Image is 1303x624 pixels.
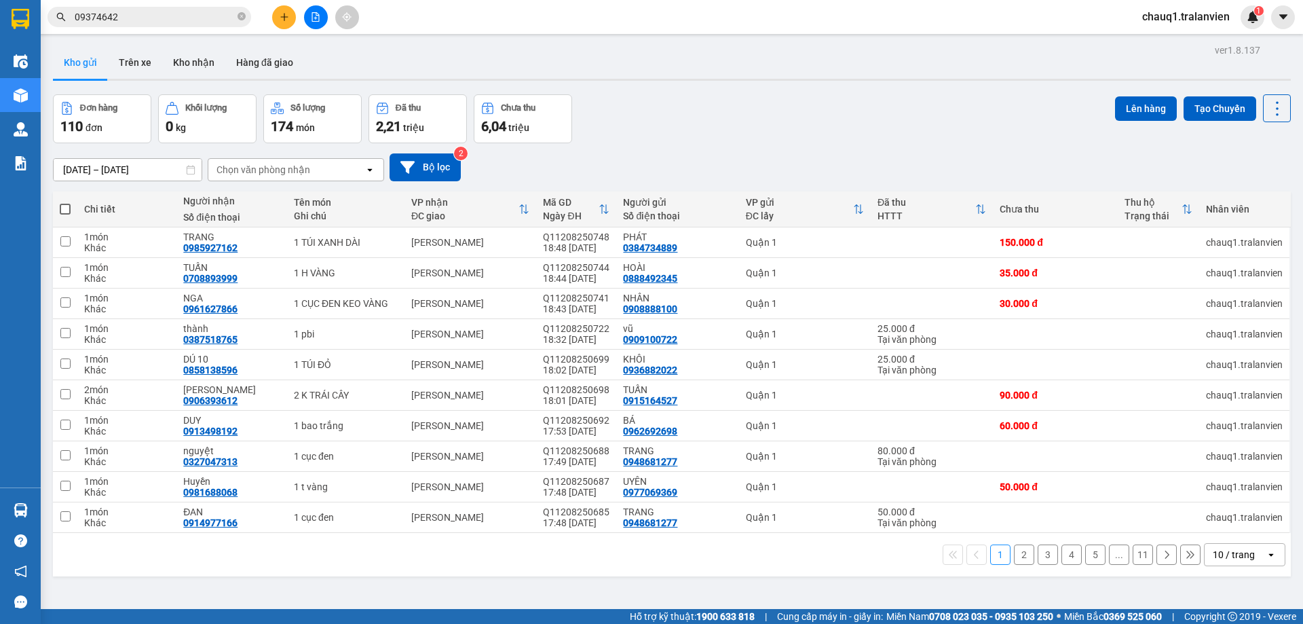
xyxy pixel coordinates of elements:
[543,365,609,375] div: 18:02 [DATE]
[877,197,975,208] div: Đã thu
[296,122,315,133] span: món
[877,507,986,517] div: 50.000 đ
[623,242,677,253] div: 0384734889
[183,415,280,426] div: DUY
[746,359,864,370] div: Quận 1
[623,384,732,395] div: TUẤN
[1000,204,1111,215] div: Chưa thu
[183,517,238,528] div: 0914977166
[543,242,609,253] div: 18:48 [DATE]
[1000,390,1111,401] div: 90.000 đ
[183,354,280,365] div: DÚ 10
[1206,390,1283,401] div: chauq1.tralanvien
[543,323,609,334] div: Q11208250722
[1184,96,1256,121] button: Tạo Chuyến
[536,191,616,227] th: Toggle SortBy
[53,46,108,79] button: Kho gửi
[623,395,677,406] div: 0915164527
[1206,481,1283,492] div: chauq1.tralanvien
[225,46,304,79] button: Hàng đã giao
[543,210,599,221] div: Ngày ĐH
[411,329,529,339] div: [PERSON_NAME]
[411,390,529,401] div: [PERSON_NAME]
[871,191,993,227] th: Toggle SortBy
[84,384,170,395] div: 2 món
[411,268,529,278] div: [PERSON_NAME]
[183,304,238,314] div: 0961627866
[263,94,362,143] button: Số lượng174món
[176,122,186,133] span: kg
[342,12,352,22] span: aim
[1061,545,1082,565] button: 4
[183,456,238,467] div: 0327047313
[84,323,170,334] div: 1 món
[404,191,536,227] th: Toggle SortBy
[543,334,609,345] div: 18:32 [DATE]
[543,507,609,517] div: Q11208250685
[543,273,609,284] div: 18:44 [DATE]
[411,359,529,370] div: [PERSON_NAME]
[1085,545,1106,565] button: 5
[623,262,732,273] div: HOÀI
[623,487,677,498] div: 0977069369
[623,476,732,487] div: UYÊN
[543,476,609,487] div: Q11208250687
[294,390,398,401] div: 2 K TRÁI CÂY
[623,197,732,208] div: Người gửi
[543,197,599,208] div: Mã GD
[1133,545,1153,565] button: 11
[294,298,398,309] div: 1 CỤC ĐEN KEO VÀNG
[454,147,468,160] sup: 2
[623,273,677,284] div: 0888492345
[238,12,246,20] span: close-circle
[765,609,767,624] span: |
[216,163,310,177] div: Chọn văn phòng nhận
[1228,612,1237,621] span: copyright
[84,415,170,426] div: 1 món
[84,262,170,273] div: 1 món
[14,595,27,608] span: message
[623,445,732,456] div: TRANG
[543,456,609,467] div: 17:49 [DATE]
[86,122,102,133] span: đơn
[543,354,609,365] div: Q11208250699
[84,426,170,437] div: Khác
[84,273,170,284] div: Khác
[543,395,609,406] div: 18:01 [DATE]
[746,237,864,248] div: Quận 1
[990,545,1011,565] button: 1
[1215,43,1260,58] div: ver 1.8.137
[183,476,280,487] div: Huyền
[1247,11,1259,23] img: icon-new-feature
[623,415,732,426] div: BÁ
[183,273,238,284] div: 0708893999
[1206,268,1283,278] div: chauq1.tralanvien
[481,118,506,134] span: 6,04
[14,122,28,136] img: warehouse-icon
[1271,5,1295,29] button: caret-down
[54,159,202,181] input: Select a date range.
[403,122,424,133] span: triệu
[1064,609,1162,624] span: Miền Bắc
[84,232,170,242] div: 1 món
[376,118,401,134] span: 2,21
[1206,420,1283,431] div: chauq1.tralanvien
[411,420,529,431] div: [PERSON_NAME]
[411,512,529,523] div: [PERSON_NAME]
[53,94,151,143] button: Đơn hàng110đơn
[543,384,609,395] div: Q11208250698
[335,5,359,29] button: aim
[238,11,246,24] span: close-circle
[746,390,864,401] div: Quận 1
[1057,614,1061,619] span: ⚪️
[84,507,170,517] div: 1 món
[294,420,398,431] div: 1 bao trắng
[183,384,280,395] div: HỒ NHƯ THỦY
[877,445,986,456] div: 80.000 đ
[623,232,732,242] div: PHÁT
[396,103,421,113] div: Đã thu
[183,262,280,273] div: TUẤN
[14,565,27,578] span: notification
[411,298,529,309] div: [PERSON_NAME]
[1206,237,1283,248] div: chauq1.tralanvien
